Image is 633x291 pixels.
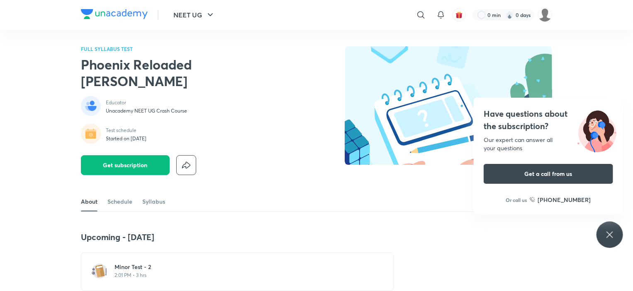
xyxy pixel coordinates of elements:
a: [PHONE_NUMBER] [530,195,591,204]
p: Or call us [506,196,527,204]
p: Unacademy NEET UG Crash Course [106,108,187,114]
div: Our expert can answer all your questions [484,136,613,152]
a: Schedule [107,192,132,212]
p: Educator [106,99,187,106]
a: Syllabus [142,192,165,212]
p: 2:01 PM • 3 hrs [114,272,370,279]
p: Test schedule [106,127,146,134]
button: NEET UG [168,7,220,23]
h6: Minor Test - 2 [114,263,370,271]
img: avatar [455,11,463,19]
button: avatar [453,8,466,22]
button: Get a call from us [484,164,613,184]
img: test [91,263,108,279]
h6: [PHONE_NUMBER] [538,195,591,204]
h2: Phoenix Reloaded [PERSON_NAME] [81,56,293,89]
h4: Have questions about the subscription? [484,108,613,132]
img: ttu_illustration_new.svg [571,108,623,152]
a: Company Logo [81,9,148,21]
p: Started on [DATE] [106,135,146,142]
a: About [81,192,97,212]
button: Get subscription [81,155,170,175]
img: streak [506,11,514,19]
img: Organic Chemistry [538,8,552,22]
p: FULL SYLLABUS TEST [81,46,293,51]
h4: Upcoming - [DATE] [81,232,394,243]
img: Company Logo [81,9,148,19]
span: Get subscription [103,161,148,169]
